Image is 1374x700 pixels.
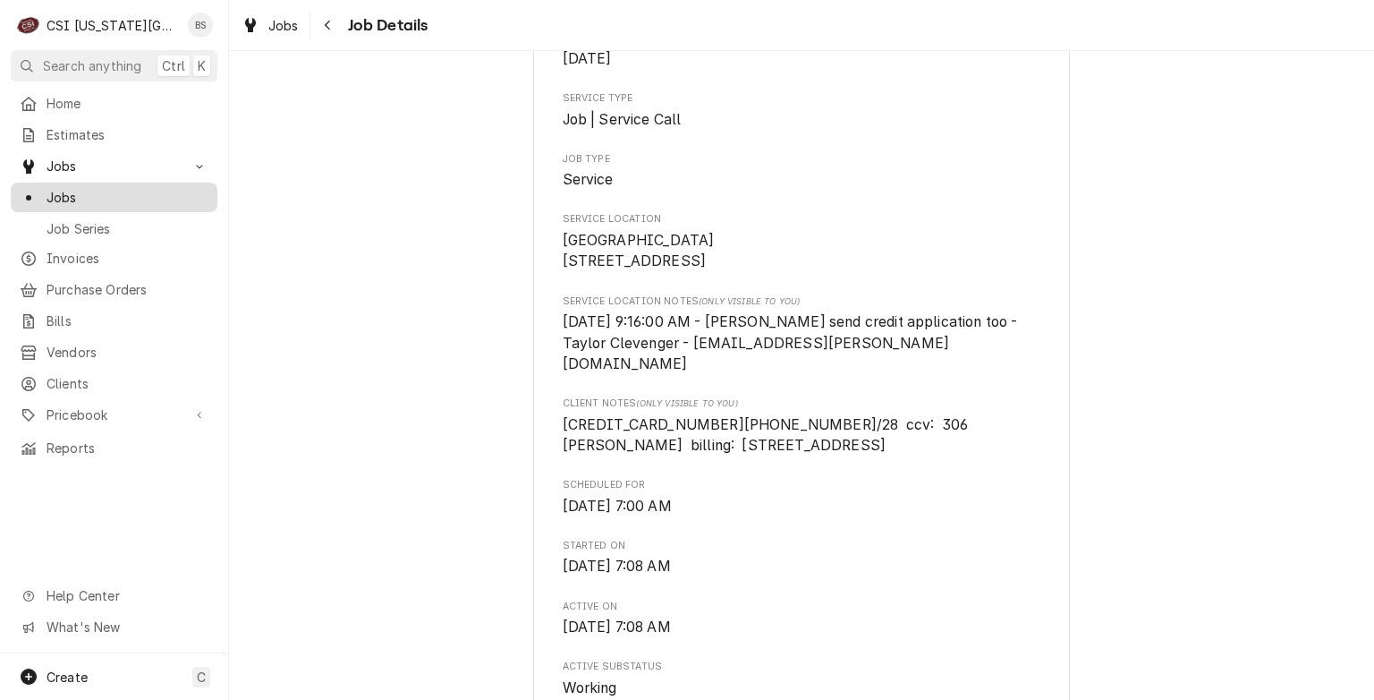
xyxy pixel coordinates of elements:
a: Estimates [11,120,217,149]
span: Help Center [47,586,207,605]
a: Bills [11,306,217,336]
span: [object Object] [563,312,1041,375]
div: Active SubStatus [563,660,1041,698]
span: Estimates [47,125,208,144]
span: [DATE] 7:00 AM [563,498,672,515]
button: Search anythingCtrlK [11,50,217,81]
span: Search anything [43,56,141,75]
div: Service Location [563,212,1041,272]
span: Purchase Orders [47,280,208,299]
a: Home [11,89,217,118]
span: Scheduled For [563,496,1041,517]
span: K [198,56,206,75]
span: Jobs [47,188,208,207]
span: Job Details [343,13,428,38]
span: (Only Visible to You) [699,296,800,306]
span: Active On [563,600,1041,614]
a: Jobs [234,11,306,40]
span: Clients [47,374,208,393]
span: What's New [47,618,207,636]
span: [GEOGRAPHIC_DATA] [STREET_ADDRESS] [563,232,715,270]
span: Jobs [268,16,299,35]
span: Service Type [563,91,1041,106]
span: Bills [47,312,208,330]
span: Jobs [47,157,182,175]
span: Active SubStatus [563,660,1041,674]
span: [object Object] [563,414,1041,457]
a: Go to What's New [11,612,217,642]
span: Job | Service Call [563,111,682,128]
span: Ctrl [162,56,185,75]
div: CSI Kansas City's Avatar [16,13,41,38]
button: Navigate back [314,11,343,39]
span: Client Notes [563,397,1041,411]
a: Clients [11,369,217,398]
span: Job Type [563,152,1041,166]
div: BS [188,13,213,38]
span: [DATE] 7:08 AM [563,619,671,636]
span: [DATE] 7:08 AM [563,558,671,575]
span: C [197,668,206,687]
span: Create [47,670,88,685]
div: CSI [US_STATE][GEOGRAPHIC_DATA] [47,16,178,35]
a: Jobs [11,183,217,212]
span: Service Location [563,230,1041,272]
span: Job Type [563,169,1041,191]
div: [object Object] [563,397,1041,457]
div: Scheduled For [563,478,1041,516]
a: Go to Jobs [11,151,217,181]
div: Job Type [563,152,1041,191]
div: Active On [563,600,1041,638]
span: Started On [563,556,1041,577]
span: Scheduled For [563,478,1041,492]
span: Vendors [47,343,208,362]
div: Service Type [563,91,1041,130]
a: Job Series [11,214,217,243]
span: Date Received [563,48,1041,70]
span: Pricebook [47,405,182,424]
div: C [16,13,41,38]
span: Active SubStatus [563,678,1041,699]
div: Started On [563,539,1041,577]
a: Invoices [11,243,217,273]
div: Brent Seaba's Avatar [188,13,213,38]
a: Go to Pricebook [11,400,217,430]
span: Service [563,171,614,188]
span: Home [47,94,208,113]
span: Active On [563,617,1041,638]
span: (Only Visible to You) [636,398,737,408]
a: Go to Help Center [11,581,217,610]
div: [object Object] [563,295,1041,375]
span: Working [563,679,617,696]
a: Purchase Orders [11,275,217,304]
a: Reports [11,433,217,463]
span: Service Type [563,109,1041,131]
a: Vendors [11,337,217,367]
span: Job Series [47,219,208,238]
span: [DATE] [563,50,612,67]
span: [DATE] 9:16:00 AM - [PERSON_NAME] send credit application too - Taylor Clevenger - [EMAIL_ADDRESS... [563,313,1022,372]
span: Service Location [563,212,1041,226]
span: [CREDIT_CARD_NUMBER][PHONE_NUMBER]/28 ccv: 306 [PERSON_NAME] billing: [STREET_ADDRESS] [563,416,976,455]
span: Started On [563,539,1041,553]
span: Reports [47,439,208,457]
span: Invoices [47,249,208,268]
span: Service Location Notes [563,295,1041,309]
